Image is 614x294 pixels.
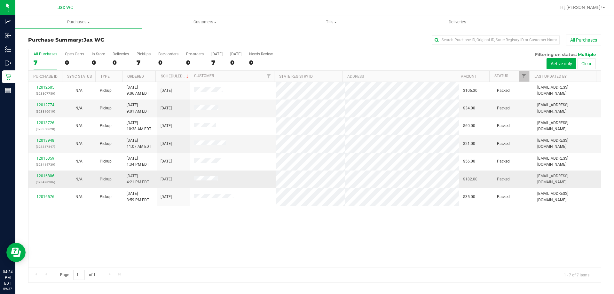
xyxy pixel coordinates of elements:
span: [DATE] 9:01 AM EDT [127,102,149,114]
span: Tills [268,19,394,25]
a: 12013948 [36,138,54,143]
span: [DATE] [161,105,172,111]
a: Filter [264,71,274,82]
span: [DATE] 11:07 AM EDT [127,138,151,150]
div: [DATE] [211,52,223,56]
span: [DATE] 3:59 PM EDT [127,191,149,203]
div: Needs Review [249,52,273,56]
a: Deliveries [394,15,521,29]
span: $56.00 [463,158,475,164]
inline-svg: Reports [5,87,11,94]
a: Tills [268,15,394,29]
span: Hi, [PERSON_NAME]! [560,5,602,10]
p: (328478206) [32,179,58,185]
a: Amount [461,74,477,79]
span: $35.00 [463,194,475,200]
h3: Purchase Summary: [28,37,219,43]
div: 0 [158,59,178,66]
inline-svg: Inventory [5,46,11,52]
span: [DATE] [161,141,172,147]
button: N/A [75,158,83,164]
span: Packed [497,176,510,182]
span: [EMAIL_ADDRESS][DOMAIN_NAME] [537,173,597,185]
a: 12012774 [36,103,54,107]
button: N/A [75,194,83,200]
span: Pickup [100,158,112,164]
span: Packed [497,141,510,147]
span: Packed [497,105,510,111]
div: 0 [249,59,273,66]
a: Status [494,74,508,78]
span: Purchases [15,19,142,25]
div: [DATE] [230,52,241,56]
span: [EMAIL_ADDRESS][DOMAIN_NAME] [537,138,597,150]
a: 12016806 [36,174,54,178]
span: [DATE] 10:38 AM EDT [127,120,151,132]
div: 0 [65,59,84,66]
a: Type [100,74,110,79]
div: 0 [92,59,105,66]
div: Back-orders [158,52,178,56]
span: Pickup [100,123,112,129]
p: (328307759) [32,91,58,97]
a: Purchases [15,15,142,29]
a: Last Updated By [534,74,567,79]
div: PickUps [137,52,151,56]
span: [DATE] [161,158,172,164]
div: In Store [92,52,105,56]
span: Packed [497,194,510,200]
a: 12012605 [36,85,54,90]
span: [DATE] [161,176,172,182]
th: Address [342,71,456,82]
button: N/A [75,123,83,129]
a: Customer [194,74,214,78]
span: Not Applicable [75,106,83,110]
input: Search Purchase ID, Original ID, State Registry ID or Customer Name... [432,35,560,45]
span: [DATE] [161,88,172,94]
div: Deliveries [113,52,129,56]
span: $34.00 [463,105,475,111]
p: (328357547) [32,144,58,150]
span: Multiple [578,52,596,57]
p: (328414739) [32,162,58,168]
div: All Purchases [34,52,57,56]
button: All Purchases [566,35,601,45]
span: Deliveries [440,19,475,25]
div: 0 [230,59,241,66]
div: Open Carts [65,52,84,56]
span: [DATE] 4:21 PM EDT [127,173,149,185]
span: Page of 1 [55,270,101,280]
input: 1 [73,270,85,280]
p: (328316019) [32,108,58,115]
button: N/A [75,88,83,94]
span: [EMAIL_ADDRESS][DOMAIN_NAME] [537,155,597,168]
span: [DATE] [161,123,172,129]
span: Not Applicable [75,88,83,93]
span: [EMAIL_ADDRESS][DOMAIN_NAME] [537,191,597,203]
span: [DATE] [161,194,172,200]
span: [EMAIL_ADDRESS][DOMAIN_NAME] [537,102,597,114]
a: State Registry ID [279,74,313,79]
a: Scheduled [161,74,190,78]
iframe: Resource center [6,243,26,262]
span: [DATE] 9:06 AM EDT [127,84,149,97]
p: (328350628) [32,126,58,132]
div: 7 [34,59,57,66]
a: Customers [142,15,268,29]
span: Jax WC [58,5,73,10]
a: 12013726 [36,121,54,125]
div: Pre-orders [186,52,204,56]
inline-svg: Analytics [5,19,11,25]
span: Pickup [100,88,112,94]
span: $21.00 [463,141,475,147]
inline-svg: Retail [5,74,11,80]
p: 09/27 [3,286,12,291]
span: Jax WC [83,37,104,43]
button: N/A [75,105,83,111]
span: [EMAIL_ADDRESS][DOMAIN_NAME] [537,84,597,97]
span: Pickup [100,176,112,182]
a: 12016576 [36,195,54,199]
button: Clear [577,58,596,69]
span: $60.00 [463,123,475,129]
span: 1 - 7 of 7 items [559,270,594,280]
